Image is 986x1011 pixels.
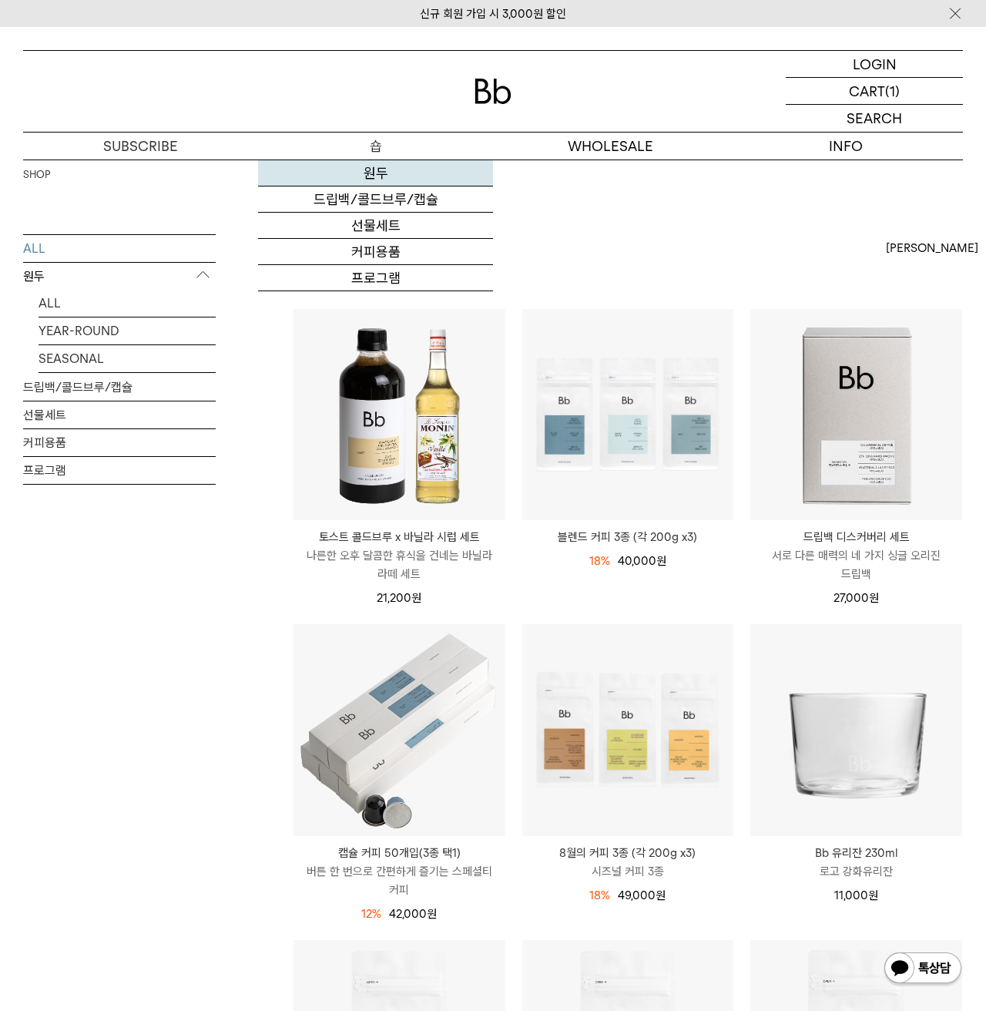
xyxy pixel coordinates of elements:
img: Bb 유리잔 230ml [750,624,962,836]
img: 캡슐 커피 50개입(3종 택1) [293,624,505,836]
a: ALL [39,290,216,317]
a: LOGIN [786,51,963,78]
p: (1) [885,78,900,104]
span: 49,000 [618,888,666,902]
a: 8월의 커피 3종 (각 200g x3) 시즈널 커피 3종 [522,844,734,881]
p: 원두 [23,263,216,291]
p: CART [849,78,885,104]
a: 신규 회원 가입 시 3,000원 할인 [420,7,566,21]
span: 원 [869,591,879,605]
span: 원 [868,888,878,902]
a: 드립백/콜드브루/캡슐 [23,374,216,401]
a: ALL [23,235,216,262]
a: SEASONAL [39,345,216,372]
img: 드립백 디스커버리 세트 [750,309,962,521]
p: SEARCH [847,105,902,132]
img: 8월의 커피 3종 (각 200g x3) [522,624,734,836]
div: 18% [589,886,610,905]
p: 시즈널 커피 3종 [522,862,734,881]
span: 21,200 [377,591,421,605]
div: 12% [361,905,381,923]
span: 원 [411,591,421,605]
a: 원두 [258,160,493,186]
span: 42,000 [389,907,437,921]
a: YEAR-ROUND [39,317,216,344]
a: 선물세트 [258,213,493,239]
a: CART (1) [786,78,963,105]
img: 블렌드 커피 3종 (각 200g x3) [522,309,734,521]
p: 서로 다른 매력의 네 가지 싱글 오리진 드립백 [750,546,962,583]
p: 토스트 콜드브루 x 바닐라 시럽 세트 [293,528,505,546]
a: 커피용품 [23,429,216,456]
a: 캡슐 커피 50개입(3종 택1) 버튼 한 번으로 간편하게 즐기는 스페셜티 커피 [293,844,505,899]
a: 프로그램 [23,457,216,484]
a: 블렌드 커피 3종 (각 200g x3) [522,528,734,546]
span: 11,000 [834,888,878,902]
p: 나른한 오후 달콤한 휴식을 건네는 바닐라 라떼 세트 [293,546,505,583]
a: 토스트 콜드브루 x 바닐라 시럽 세트 나른한 오후 달콤한 휴식을 건네는 바닐라 라떼 세트 [293,528,505,583]
a: 선물세트 [23,401,216,428]
p: 드립백 디스커버리 세트 [750,528,962,546]
a: 숍 [258,133,493,160]
p: LOGIN [853,51,897,77]
a: SHOP [23,167,50,183]
a: 프로그램 [258,265,493,291]
div: 18% [589,552,610,570]
img: 카카오톡 채널 1:1 채팅 버튼 [883,951,963,988]
span: 원 [427,907,437,921]
a: 드립백 디스커버리 세트 서로 다른 매력의 네 가지 싱글 오리진 드립백 [750,528,962,583]
span: 27,000 [833,591,879,605]
a: Bb 유리잔 230ml 로고 강화유리잔 [750,844,962,881]
p: 버튼 한 번으로 간편하게 즐기는 스페셜티 커피 [293,862,505,899]
a: SUBSCRIBE [23,133,258,160]
p: 캡슐 커피 50개입(3종 택1) [293,844,505,862]
span: [PERSON_NAME] [886,239,978,257]
p: 로고 강화유리잔 [750,862,962,881]
p: INFO [728,133,963,160]
p: WHOLESALE [493,133,728,160]
p: 8월의 커피 3종 (각 200g x3) [522,844,734,862]
span: 원 [656,888,666,902]
img: 토스트 콜드브루 x 바닐라 시럽 세트 [293,309,505,521]
a: 커피용품 [258,239,493,265]
a: 드립백/콜드브루/캡슐 [258,186,493,213]
p: Bb 유리잔 230ml [750,844,962,862]
img: 로고 [475,79,511,104]
span: 원 [656,554,666,568]
span: 40,000 [618,554,666,568]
